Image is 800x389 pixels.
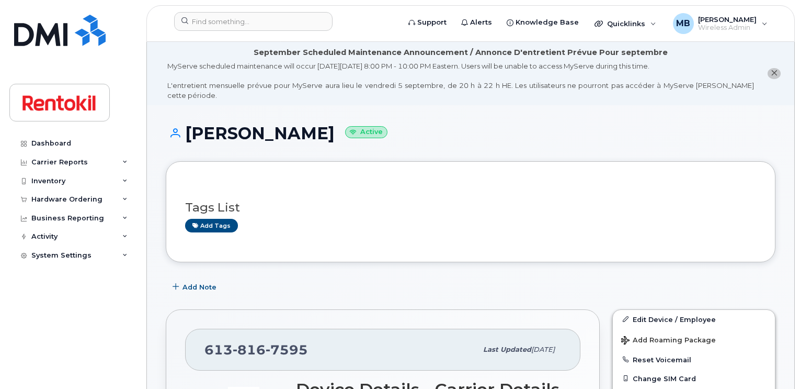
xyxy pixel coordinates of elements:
div: MyServe scheduled maintenance will occur [DATE][DATE] 8:00 PM - 10:00 PM Eastern. Users will be u... [167,61,754,100]
button: Add Note [166,278,225,297]
a: Add tags [185,219,238,232]
span: Last updated [483,346,531,353]
h3: Tags List [185,201,756,214]
button: Change SIM Card [613,369,775,388]
small: Active [345,126,387,138]
button: Reset Voicemail [613,350,775,369]
span: Add Roaming Package [621,336,716,346]
h1: [PERSON_NAME] [166,124,775,142]
span: 613 [204,342,308,358]
button: close notification [768,68,781,79]
div: September Scheduled Maintenance Announcement / Annonce D'entretient Prévue Pour septembre [254,47,668,58]
a: Edit Device / Employee [613,310,775,329]
span: 7595 [266,342,308,358]
span: [DATE] [531,346,555,353]
button: Add Roaming Package [613,329,775,350]
span: 816 [233,342,266,358]
span: Add Note [182,282,216,292]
